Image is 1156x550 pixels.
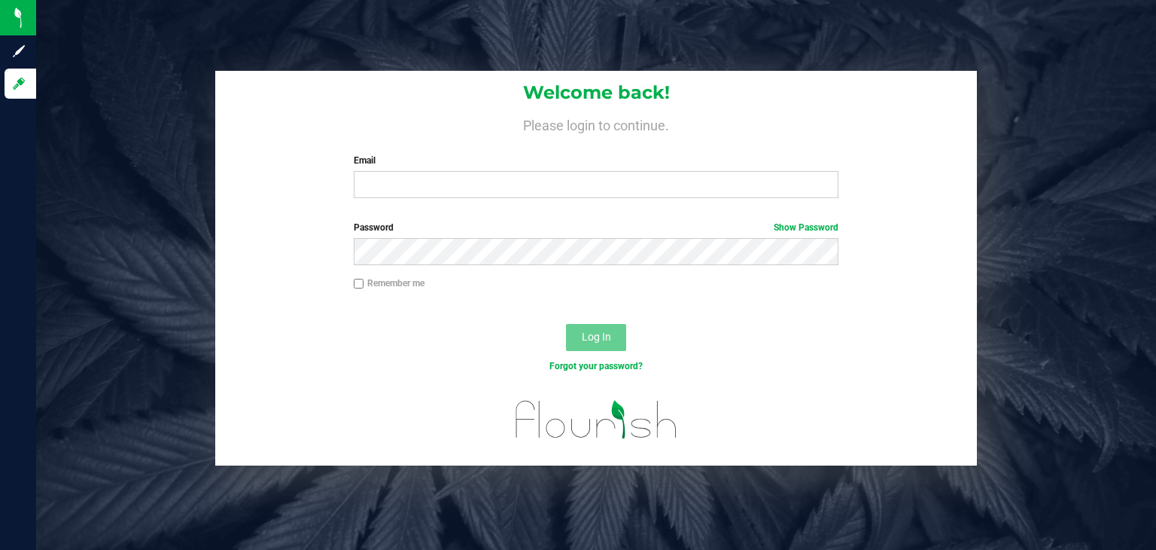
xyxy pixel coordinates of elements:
span: Log In [582,331,611,343]
span: Password [354,222,394,233]
input: Remember me [354,279,364,289]
inline-svg: Log in [11,76,26,91]
h4: Please login to continue. [215,115,977,133]
h1: Welcome back! [215,83,977,102]
img: flourish_logo.svg [501,389,692,450]
label: Email [354,154,839,167]
button: Log In [566,324,626,351]
inline-svg: Sign up [11,44,26,59]
a: Forgot your password? [549,361,643,371]
a: Show Password [774,222,838,233]
label: Remember me [354,277,424,290]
